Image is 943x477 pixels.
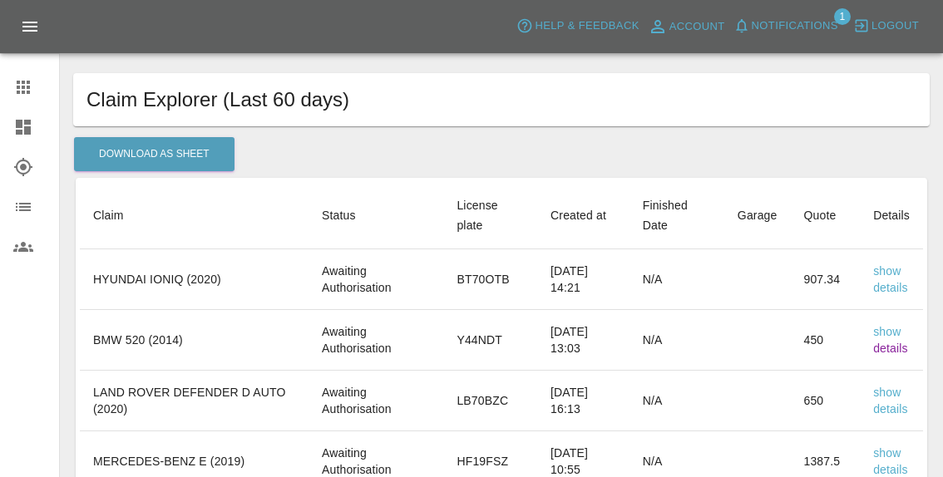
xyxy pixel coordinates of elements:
th: Status [309,182,443,249]
th: Created at [537,182,629,249]
button: Help & Feedback [512,13,643,39]
a: show [873,386,901,399]
th: Details [860,182,923,249]
span: Notifications [752,17,838,36]
td: 450 [790,310,860,371]
th: License plate [443,182,537,249]
a: show [873,264,901,278]
td: LB70BZC [443,371,537,431]
span: Account [669,17,725,37]
button: Logout [849,13,923,39]
td: BMW 520 (2014) [80,310,309,371]
td: [DATE] 16:13 [537,371,629,431]
span: Help & Feedback [535,17,639,36]
a: Account [644,13,729,40]
td: N/A [629,310,724,371]
td: BT70OTB [443,249,537,310]
a: show [873,446,901,460]
span: 1 [834,8,851,25]
th: Quote [790,182,860,249]
td: [DATE] 13:03 [537,310,629,371]
button: Download As Sheet [74,137,235,171]
td: Y44NDT [443,310,537,371]
a: show [873,325,901,338]
th: Claim [80,182,309,249]
h1: Claim Explorer (Last 60 days) [86,86,916,113]
button: Notifications [729,13,842,39]
a: details [873,281,908,294]
td: Awaiting Authorisation [309,249,443,310]
td: [DATE] 14:21 [537,249,629,310]
td: HYUNDAI IONIQ (2020) [80,249,309,310]
td: N/A [629,371,724,431]
a: details [873,463,908,476]
th: Garage [724,182,791,249]
td: 907.34 [790,249,860,310]
a: details [873,402,908,416]
td: 650 [790,371,860,431]
button: Open drawer [10,7,50,47]
td: N/A [629,249,724,310]
span: Logout [871,17,919,36]
td: LAND ROVER DEFENDER D AUTO (2020) [80,371,309,431]
td: Awaiting Authorisation [309,371,443,431]
td: Awaiting Authorisation [309,310,443,371]
a: details [873,342,908,355]
th: Finished Date [629,182,724,249]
